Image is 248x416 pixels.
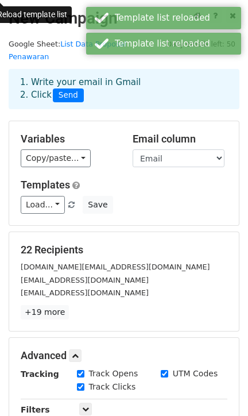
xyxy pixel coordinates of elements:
[21,288,149,297] small: [EMAIL_ADDRESS][DOMAIN_NAME]
[173,368,218,380] label: UTM Codes
[133,133,227,145] h5: Email column
[89,368,138,380] label: Track Opens
[21,133,115,145] h5: Variables
[21,276,149,284] small: [EMAIL_ADDRESS][DOMAIN_NAME]
[115,37,237,51] div: Template list reloaded
[21,349,227,362] h5: Advanced
[21,405,50,414] strong: Filters
[9,40,126,61] small: Google Sheet:
[21,369,59,379] strong: Tracking
[21,196,65,214] a: Load...
[53,88,84,102] span: Send
[21,179,70,191] a: Templates
[21,244,227,256] h5: 22 Recipients
[115,11,237,25] div: Template list reloaded
[9,40,126,61] a: List Data Proposal Penawaran
[21,305,69,319] a: +19 more
[89,381,136,393] label: Track Clicks
[21,149,91,167] a: Copy/paste...
[21,263,210,271] small: [DOMAIN_NAME][EMAIL_ADDRESS][DOMAIN_NAME]
[83,196,113,214] button: Save
[191,361,248,416] iframe: Chat Widget
[11,76,237,102] div: 1. Write your email in Gmail 2. Click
